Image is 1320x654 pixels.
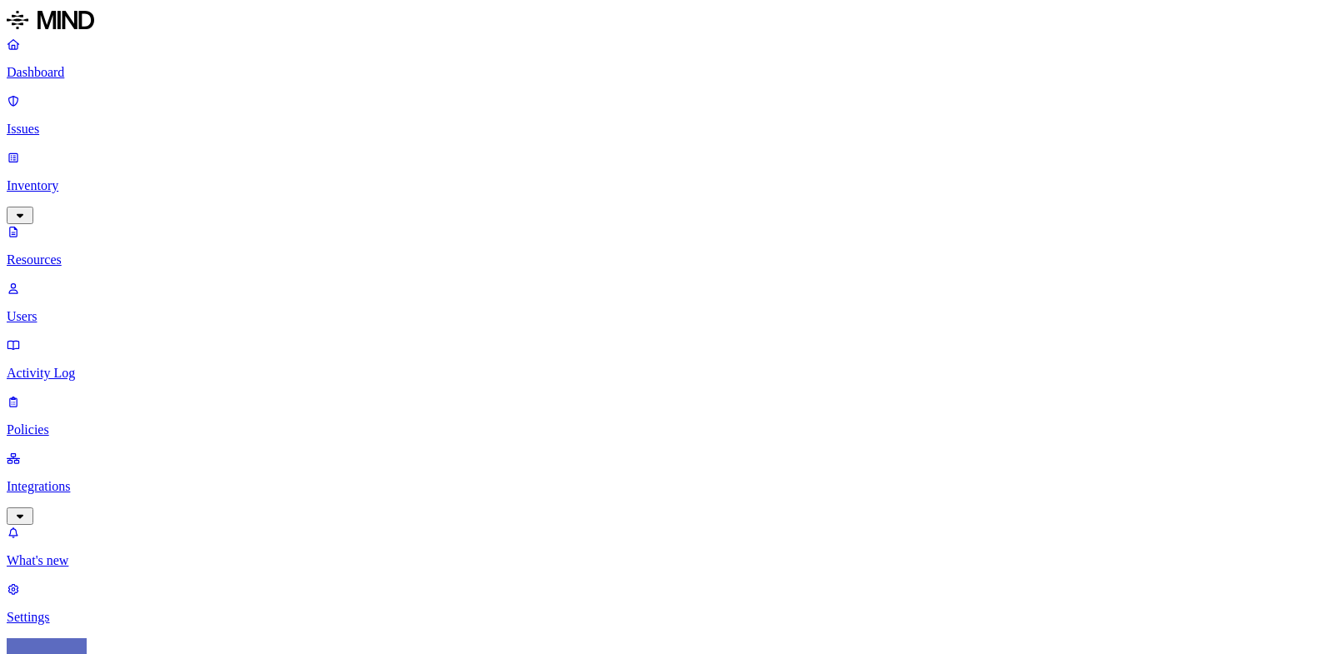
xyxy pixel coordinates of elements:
p: Integrations [7,479,1313,494]
a: Issues [7,93,1313,137]
img: MIND [7,7,94,33]
a: Activity Log [7,337,1313,381]
a: Integrations [7,451,1313,522]
a: What's new [7,525,1313,568]
p: Policies [7,422,1313,437]
p: Users [7,309,1313,324]
p: Inventory [7,178,1313,193]
p: Resources [7,252,1313,267]
a: Users [7,281,1313,324]
a: Inventory [7,150,1313,222]
a: Settings [7,582,1313,625]
a: Resources [7,224,1313,267]
p: Settings [7,610,1313,625]
a: Policies [7,394,1313,437]
p: Issues [7,122,1313,137]
p: Activity Log [7,366,1313,381]
p: What's new [7,553,1313,568]
a: MIND [7,7,1313,37]
p: Dashboard [7,65,1313,80]
a: Dashboard [7,37,1313,80]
